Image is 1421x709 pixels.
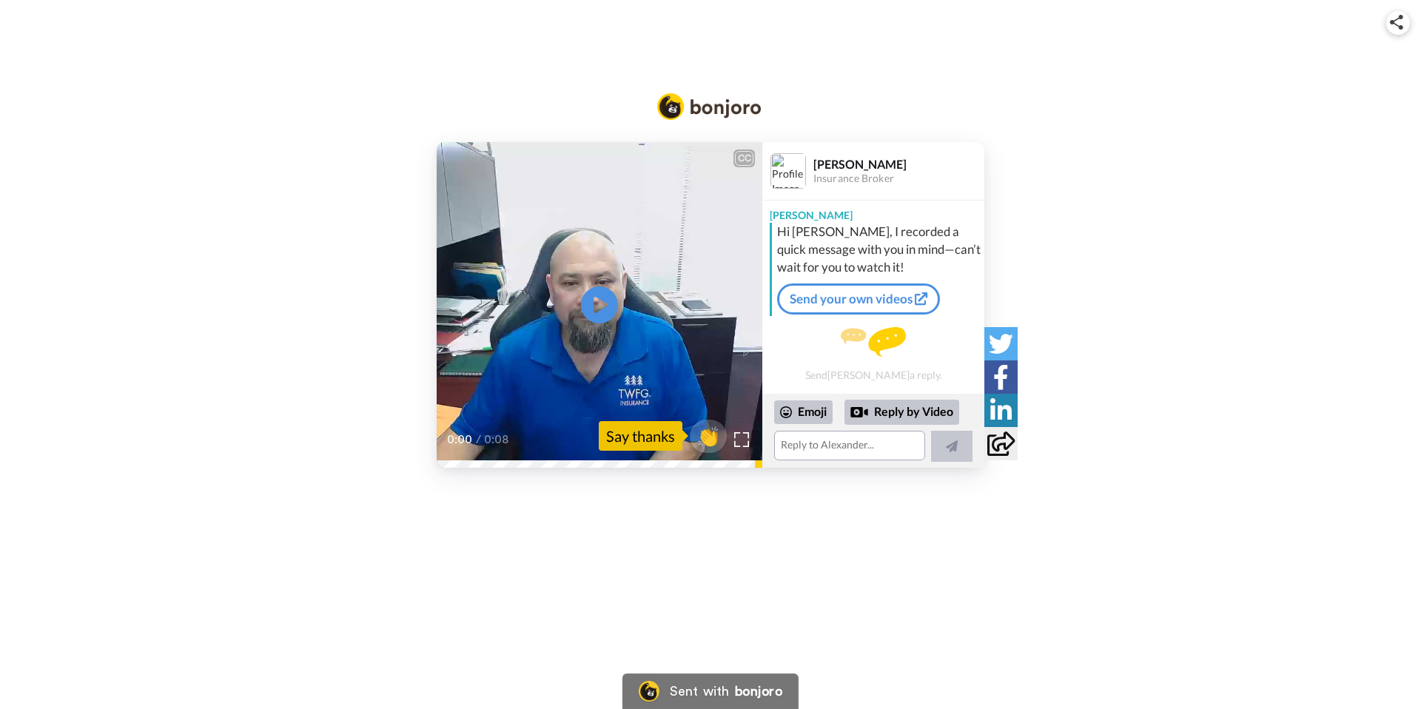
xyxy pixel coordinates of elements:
div: Hi [PERSON_NAME], I recorded a quick message with you in mind—can’t wait for you to watch it! [777,223,981,276]
div: Insurance Broker [813,172,984,185]
a: Send your own videos [777,283,940,315]
img: ic_share.svg [1390,15,1403,30]
div: [PERSON_NAME] [813,157,984,171]
img: Full screen [734,432,749,447]
img: message.svg [841,327,906,357]
img: Profile Image [770,153,806,189]
span: / [476,431,481,448]
span: 0:08 [484,431,510,448]
button: 👏 [690,420,727,453]
div: [PERSON_NAME] [762,201,984,223]
div: Emoji [774,400,833,424]
div: Reply by Video [850,403,868,421]
div: Reply by Video [844,400,959,425]
img: Bonjoro Logo [657,93,761,120]
div: Say thanks [599,421,682,451]
div: Send [PERSON_NAME] a reply. [762,322,984,386]
div: CC [735,151,753,166]
span: 0:00 [447,431,473,448]
span: 👏 [690,424,727,448]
